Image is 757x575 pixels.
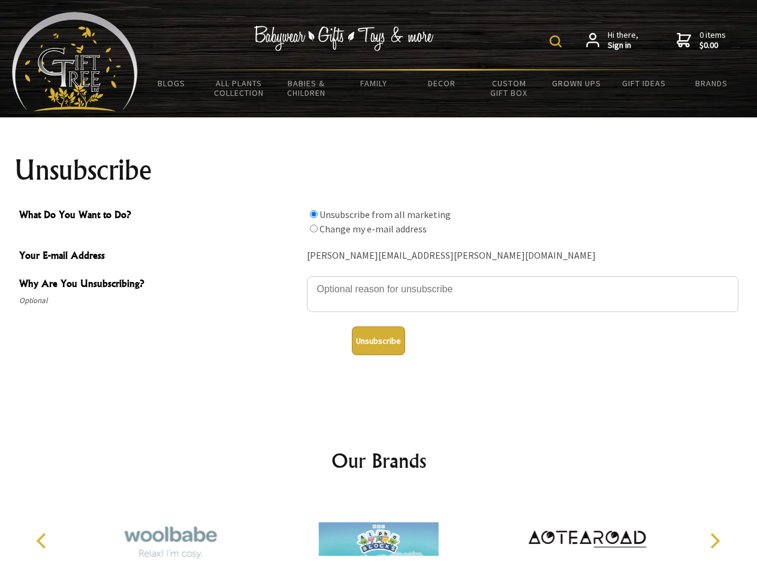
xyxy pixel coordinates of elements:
[19,207,301,225] span: What Do You Want to Do?
[701,528,728,554] button: Next
[254,26,434,51] img: Babywear - Gifts - Toys & more
[310,210,318,218] input: What Do You Want to Do?
[19,293,301,308] span: Optional
[273,71,340,105] a: Babies & Children
[352,326,405,355] button: Unsubscribe
[206,71,273,105] a: All Plants Collection
[610,71,678,96] a: Gift Ideas
[310,225,318,232] input: What Do You Want to Do?
[678,71,746,96] a: Brands
[19,276,301,293] span: Why Are You Unsubscribing?
[608,30,638,51] span: Hi there,
[699,40,726,51] strong: $0.00
[14,156,743,184] h1: Unsubscribe
[586,30,638,51] a: Hi there,Sign in
[24,446,734,475] h2: Our Brands
[138,71,206,96] a: BLOGS
[550,35,562,47] img: product search
[677,30,726,51] a: 0 items$0.00
[408,71,475,96] a: Decor
[542,71,610,96] a: Grown Ups
[30,528,56,554] button: Previous
[12,12,138,111] img: Babyware - Gifts - Toys and more...
[19,248,301,265] span: Your E-mail Address
[608,40,638,51] strong: Sign in
[699,29,726,51] span: 0 items
[340,71,408,96] a: Family
[319,208,451,220] label: Unsubscribe from all marketing
[475,71,543,105] a: Custom Gift Box
[319,223,427,235] label: Change my e-mail address
[307,276,738,312] textarea: Why Are You Unsubscribing?
[307,247,738,265] div: [PERSON_NAME][EMAIL_ADDRESS][PERSON_NAME][DOMAIN_NAME]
